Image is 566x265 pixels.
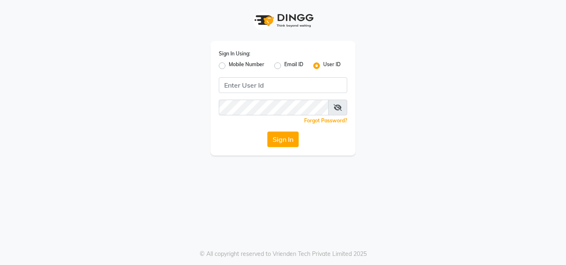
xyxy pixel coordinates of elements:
[304,117,347,124] a: Forgot Password?
[219,50,250,57] label: Sign In Using:
[323,61,341,71] label: User ID
[229,61,264,71] label: Mobile Number
[250,8,316,33] img: logo1.svg
[219,100,329,115] input: Username
[219,77,347,93] input: Username
[267,131,299,147] button: Sign In
[284,61,303,71] label: Email ID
